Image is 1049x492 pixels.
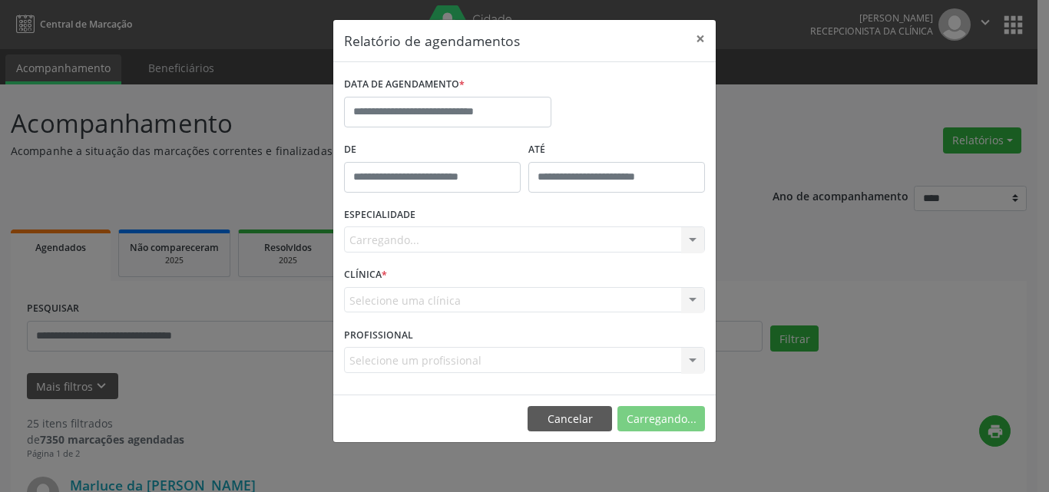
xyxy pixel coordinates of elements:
label: De [344,138,521,162]
label: CLÍNICA [344,263,387,287]
label: PROFISSIONAL [344,323,413,347]
button: Close [685,20,716,58]
button: Cancelar [528,406,612,432]
label: DATA DE AGENDAMENTO [344,73,465,97]
h5: Relatório de agendamentos [344,31,520,51]
label: ATÉ [528,138,705,162]
label: ESPECIALIDADE [344,203,415,227]
button: Carregando... [617,406,705,432]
